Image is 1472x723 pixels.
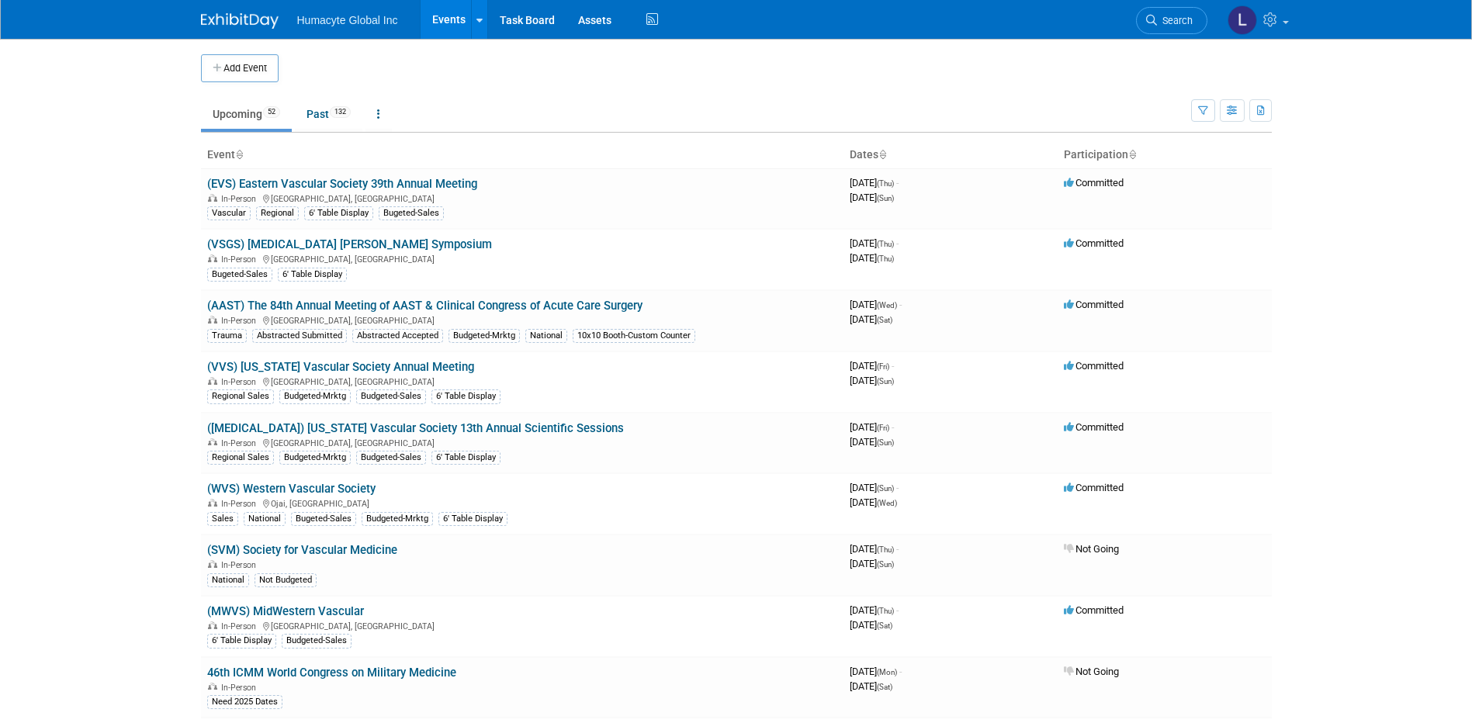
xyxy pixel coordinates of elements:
[207,604,364,618] a: (MWVS) MidWestern Vascular
[279,451,351,465] div: Budgeted-Mrktg
[207,695,282,709] div: Need 2025 Dates
[207,573,249,587] div: National
[221,499,261,509] span: In-Person
[896,543,899,555] span: -
[850,666,902,677] span: [DATE]
[899,666,902,677] span: -
[207,619,837,631] div: [GEOGRAPHIC_DATA], [GEOGRAPHIC_DATA]
[1064,543,1119,555] span: Not Going
[896,604,899,616] span: -
[201,54,279,82] button: Add Event
[291,512,356,526] div: Bugeted-Sales
[208,499,217,507] img: In-Person Event
[877,194,894,202] span: (Sun)
[207,177,477,191] a: (EVS) Eastern Vascular Society 39th Annual Meeting
[1228,5,1257,35] img: Linda Hamilton
[1058,142,1272,168] th: Participation
[877,301,897,310] span: (Wed)
[356,389,426,403] div: Budgeted-Sales
[207,329,247,343] div: Trauma
[207,436,837,448] div: [GEOGRAPHIC_DATA], [GEOGRAPHIC_DATA]
[207,252,837,265] div: [GEOGRAPHIC_DATA], [GEOGRAPHIC_DATA]
[850,177,899,189] span: [DATE]
[207,268,272,282] div: Bugeted-Sales
[877,240,894,248] span: (Thu)
[221,377,261,387] span: In-Person
[877,316,892,324] span: (Sat)
[207,543,397,557] a: (SVM) Society for Vascular Medicine
[221,316,261,326] span: In-Person
[207,192,837,204] div: [GEOGRAPHIC_DATA], [GEOGRAPHIC_DATA]
[201,99,292,129] a: Upcoming52
[221,194,261,204] span: In-Person
[1064,299,1124,310] span: Committed
[1064,177,1124,189] span: Committed
[877,484,894,493] span: (Sun)
[1136,7,1207,34] a: Search
[221,621,261,631] span: In-Person
[282,634,352,648] div: Budgeted-Sales
[892,360,894,372] span: -
[208,438,217,446] img: In-Person Event
[244,512,286,526] div: National
[1064,604,1124,616] span: Committed
[221,560,261,570] span: In-Person
[207,482,376,496] a: (WVS) Western Vascular Society
[207,313,837,326] div: [GEOGRAPHIC_DATA], [GEOGRAPHIC_DATA]
[899,299,902,310] span: -
[1064,360,1124,372] span: Committed
[850,192,894,203] span: [DATE]
[201,13,279,29] img: ExhibitDay
[896,237,899,249] span: -
[330,106,351,118] span: 132
[207,299,642,313] a: (AAST) The 84th Annual Meeting of AAST & Clinical Congress of Acute Care Surgery
[297,14,398,26] span: Humacyte Global Inc
[850,496,897,508] span: [DATE]
[850,619,892,631] span: [DATE]
[850,237,899,249] span: [DATE]
[379,206,444,220] div: Bugeted-Sales
[208,316,217,323] img: In-Person Event
[573,329,695,343] div: 10x10 Booth-Custom Counter
[207,512,238,526] div: Sales
[304,206,373,220] div: 6' Table Display
[235,148,243,161] a: Sort by Event Name
[877,499,897,507] span: (Wed)
[1064,666,1119,677] span: Not Going
[1064,237,1124,249] span: Committed
[850,558,894,569] span: [DATE]
[1128,148,1136,161] a: Sort by Participation Type
[877,424,889,432] span: (Fri)
[207,206,251,220] div: Vascular
[438,512,507,526] div: 6' Table Display
[877,254,894,263] span: (Thu)
[877,621,892,630] span: (Sat)
[1064,482,1124,493] span: Committed
[356,451,426,465] div: Budgeted-Sales
[896,177,899,189] span: -
[207,634,276,648] div: 6' Table Display
[877,438,894,447] span: (Sun)
[221,683,261,693] span: In-Person
[525,329,567,343] div: National
[207,496,837,509] div: Ojai, [GEOGRAPHIC_DATA]
[362,512,433,526] div: Budgeted-Mrktg
[850,375,894,386] span: [DATE]
[877,179,894,188] span: (Thu)
[877,668,897,676] span: (Mon)
[208,683,217,690] img: In-Person Event
[850,299,902,310] span: [DATE]
[208,377,217,385] img: In-Person Event
[207,451,274,465] div: Regional Sales
[201,142,843,168] th: Event
[896,482,899,493] span: -
[279,389,351,403] div: Budgeted-Mrktg
[877,607,894,615] span: (Thu)
[208,621,217,629] img: In-Person Event
[850,436,894,448] span: [DATE]
[208,560,217,568] img: In-Person Event
[850,604,899,616] span: [DATE]
[850,482,899,493] span: [DATE]
[877,683,892,691] span: (Sat)
[256,206,299,220] div: Regional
